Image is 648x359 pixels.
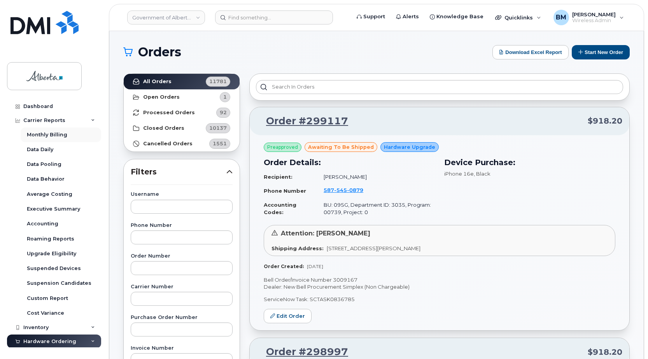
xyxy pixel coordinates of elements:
[264,276,615,284] p: Bell Order/Invoice Number 3009167
[324,187,363,193] span: 587
[124,89,240,105] a: Open Orders1
[264,202,296,215] strong: Accounting Codes:
[264,309,312,323] a: Edit Order
[131,346,233,351] label: Invoice Number
[143,94,180,100] strong: Open Orders
[264,283,615,291] p: Dealer: New Bell Procurement Simplex (Non Chargeable)
[257,345,348,359] a: Order #298997
[307,263,323,269] span: [DATE]
[131,166,226,178] span: Filters
[317,198,435,219] td: BU: 095G, Department ID: 3035, Program: 00739, Project: 0
[220,109,227,116] span: 92
[444,171,474,177] span: iPhone 16e
[474,171,490,177] span: , Black
[131,284,233,289] label: Carrier Number
[209,78,227,85] span: 11781
[143,110,195,116] strong: Processed Orders
[572,45,630,59] button: Start New Order
[213,140,227,147] span: 1551
[143,125,184,131] strong: Closed Orders
[131,254,233,259] label: Order Number
[264,157,435,168] h3: Order Details:
[444,157,615,168] h3: Device Purchase:
[327,245,420,251] span: [STREET_ADDRESS][PERSON_NAME]
[324,187,373,193] a: 5875450879
[317,170,435,184] td: [PERSON_NAME]
[131,315,233,320] label: Purchase Order Number
[209,124,227,132] span: 10137
[124,120,240,136] a: Closed Orders10137
[588,115,622,127] span: $918.20
[384,143,435,151] span: Hardware Upgrade
[264,174,292,180] strong: Recipient:
[347,187,363,193] span: 0879
[264,188,306,194] strong: Phone Number
[271,245,324,251] strong: Shipping Address:
[143,141,193,147] strong: Cancelled Orders
[281,230,370,237] span: Attention: [PERSON_NAME]
[124,74,240,89] a: All Orders11781
[264,263,304,269] strong: Order Created:
[223,93,227,101] span: 1
[267,144,298,151] span: Preapproved
[492,45,569,59] button: Download Excel Report
[264,296,615,303] p: ServiceNow Task: SCTASK0836785
[124,105,240,120] a: Processed Orders92
[588,347,622,358] span: $918.20
[257,114,348,128] a: Order #299117
[308,143,374,151] span: awaiting to be shipped
[138,46,181,58] span: Orders
[256,80,623,94] input: Search in orders
[334,187,347,193] span: 545
[124,136,240,152] a: Cancelled Orders1551
[131,223,233,228] label: Phone Number
[131,192,233,197] label: Username
[143,78,172,85] strong: All Orders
